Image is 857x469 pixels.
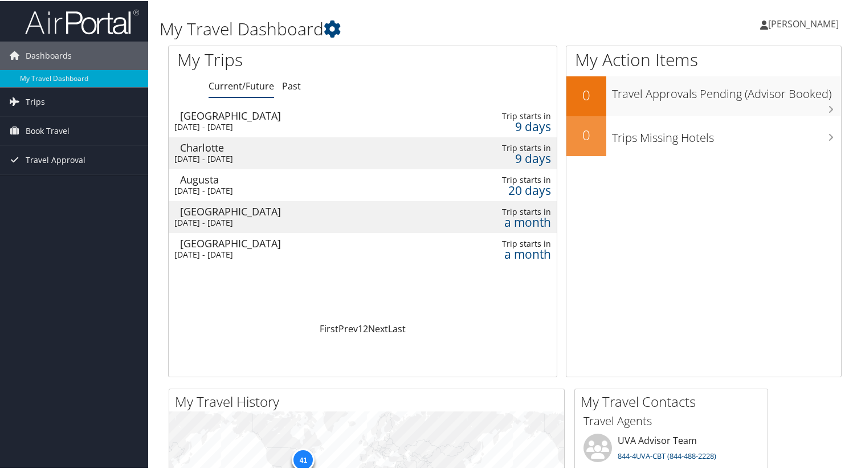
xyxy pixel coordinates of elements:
[282,79,301,91] a: Past
[180,109,425,120] div: [GEOGRAPHIC_DATA]
[566,124,606,144] h2: 0
[180,173,425,183] div: Augusta
[465,238,551,248] div: Trip starts in
[566,47,841,71] h1: My Action Items
[465,110,551,120] div: Trip starts in
[358,321,363,334] a: 1
[26,145,85,173] span: Travel Approval
[320,321,338,334] a: First
[338,321,358,334] a: Prev
[160,16,620,40] h1: My Travel Dashboard
[465,184,551,194] div: 20 days
[581,391,768,410] h2: My Travel Contacts
[465,120,551,130] div: 9 days
[174,248,419,259] div: [DATE] - [DATE]
[368,321,388,334] a: Next
[26,116,70,144] span: Book Travel
[174,121,419,131] div: [DATE] - [DATE]
[175,391,564,410] h2: My Travel History
[174,153,419,163] div: [DATE] - [DATE]
[618,450,716,460] a: 844-4UVA-CBT (844-488-2228)
[26,87,45,115] span: Trips
[566,84,606,104] h2: 0
[180,237,425,247] div: [GEOGRAPHIC_DATA]
[612,79,841,101] h3: Travel Approvals Pending (Advisor Booked)
[760,6,850,40] a: [PERSON_NAME]
[388,321,406,334] a: Last
[465,142,551,152] div: Trip starts in
[465,216,551,226] div: a month
[566,115,841,155] a: 0Trips Missing Hotels
[177,47,386,71] h1: My Trips
[566,75,841,115] a: 0Travel Approvals Pending (Advisor Booked)
[209,79,274,91] a: Current/Future
[465,174,551,184] div: Trip starts in
[180,205,425,215] div: [GEOGRAPHIC_DATA]
[180,141,425,152] div: Charlotte
[465,206,551,216] div: Trip starts in
[768,17,839,29] span: [PERSON_NAME]
[174,217,419,227] div: [DATE] - [DATE]
[612,123,841,145] h3: Trips Missing Hotels
[465,248,551,258] div: a month
[174,185,419,195] div: [DATE] - [DATE]
[583,412,759,428] h3: Travel Agents
[465,152,551,162] div: 9 days
[363,321,368,334] a: 2
[26,40,72,69] span: Dashboards
[25,7,139,34] img: airportal-logo.png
